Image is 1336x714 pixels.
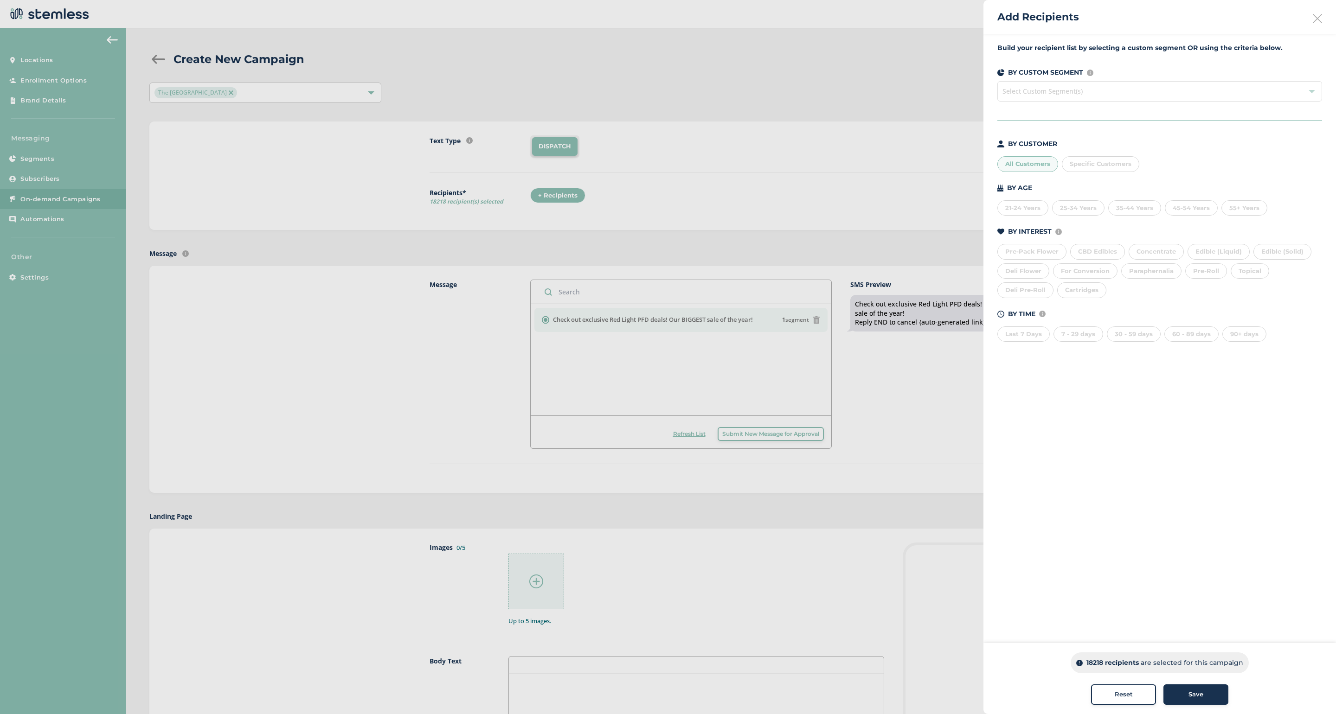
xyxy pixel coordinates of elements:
[1188,690,1203,699] span: Save
[1008,309,1035,319] p: BY TIME
[1108,200,1161,216] div: 35-44 Years
[1121,263,1182,279] div: Paraphernalia
[1039,311,1046,317] img: icon-info-236977d2.svg
[1221,200,1267,216] div: 55+ Years
[1165,200,1218,216] div: 45-54 Years
[1057,282,1106,298] div: Cartridges
[1070,244,1125,260] div: CBD Edibles
[1008,68,1083,77] p: BY CUSTOM SEGMENT
[997,156,1058,172] div: All Customers
[1091,684,1156,705] button: Reset
[1129,244,1184,260] div: Concentrate
[997,200,1048,216] div: 21-24 Years
[997,69,1004,76] img: icon-segments-dark-074adb27.svg
[997,282,1053,298] div: Deli Pre-Roll
[1185,263,1227,279] div: Pre-Roll
[1087,70,1093,76] img: icon-info-236977d2.svg
[1231,263,1269,279] div: Topical
[1163,684,1228,705] button: Save
[997,263,1049,279] div: Deli Flower
[997,229,1004,235] img: icon-heart-dark-29e6356f.svg
[1052,200,1105,216] div: 25-34 Years
[1107,326,1161,342] div: 30 - 59 days
[1086,658,1139,668] p: 18218 recipients
[1076,660,1083,666] img: icon-info-dark-48f6c5f3.svg
[1070,160,1131,167] span: Specific Customers
[997,244,1066,260] div: Pre-Pack Flower
[997,185,1003,191] img: icon-cake-93b2a7b5.svg
[1055,229,1062,235] img: icon-info-236977d2.svg
[1115,690,1133,699] span: Reset
[1053,326,1103,342] div: 7 - 29 days
[1008,139,1057,149] p: BY CUSTOMER
[997,140,1004,147] img: icon-person-dark-ced50e5f.svg
[1007,183,1032,193] p: BY AGE
[1253,244,1311,260] div: Edible (Solid)
[997,326,1050,342] div: Last 7 Days
[1188,244,1250,260] div: Edible (Liquid)
[1290,669,1336,714] iframe: Chat Widget
[1053,263,1118,279] div: For Conversion
[997,9,1079,25] h2: Add Recipients
[1222,326,1266,342] div: 90+ days
[1164,326,1219,342] div: 60 - 89 days
[1008,227,1052,236] p: BY INTEREST
[997,311,1004,318] img: icon-time-dark-e6b1183b.svg
[997,43,1322,53] label: Build your recipient list by selecting a custom segment OR using the criteria below.
[1141,658,1243,668] p: are selected for this campaign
